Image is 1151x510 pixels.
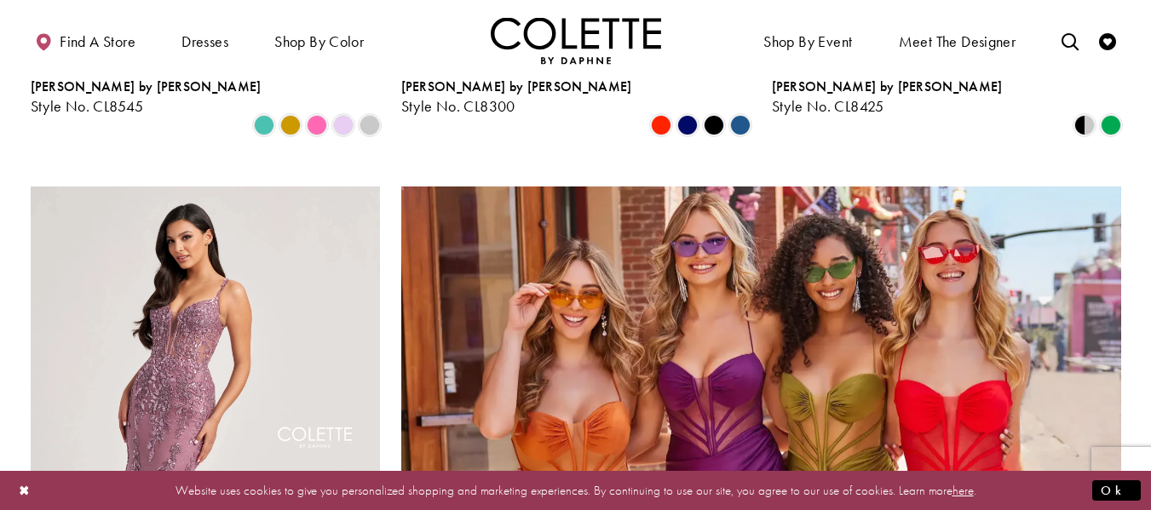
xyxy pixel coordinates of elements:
i: Gold [280,115,301,135]
i: Lilac [333,115,354,135]
i: Emerald [1101,115,1121,135]
i: Scarlet [651,115,671,135]
i: Ocean Blue [730,115,751,135]
div: Colette by Daphne Style No. CL8545 [31,79,262,115]
span: Shop By Event [759,17,856,64]
span: Meet the designer [899,33,1016,50]
a: here [952,481,974,498]
i: Silver [360,115,380,135]
i: Pink [307,115,327,135]
span: Style No. CL8545 [31,96,144,116]
a: Meet the designer [895,17,1021,64]
span: [PERSON_NAME] by [PERSON_NAME] [772,77,1003,95]
div: Colette by Daphne Style No. CL8300 [401,79,632,115]
a: Toggle search [1057,17,1083,64]
a: Check Wishlist [1095,17,1120,64]
span: [PERSON_NAME] by [PERSON_NAME] [401,77,632,95]
i: Aqua [254,115,274,135]
span: Shop By Event [763,33,852,50]
i: Sapphire [677,115,698,135]
div: Colette by Daphne Style No. CL8425 [772,79,1003,115]
i: Black [704,115,724,135]
span: Find a store [60,33,135,50]
a: Visit Home Page [491,17,661,64]
i: Black/Silver [1074,115,1095,135]
img: Colette by Daphne [491,17,661,64]
button: Submit Dialog [1092,479,1141,501]
span: Dresses [177,17,233,64]
span: Style No. CL8300 [401,96,515,116]
span: [PERSON_NAME] by [PERSON_NAME] [31,77,262,95]
span: Shop by color [274,33,364,50]
span: Dresses [181,33,228,50]
p: Website uses cookies to give you personalized shopping and marketing experiences. By continuing t... [123,478,1028,501]
span: Style No. CL8425 [772,96,884,116]
a: Find a store [31,17,140,64]
span: Shop by color [270,17,368,64]
button: Close Dialog [10,475,39,505]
